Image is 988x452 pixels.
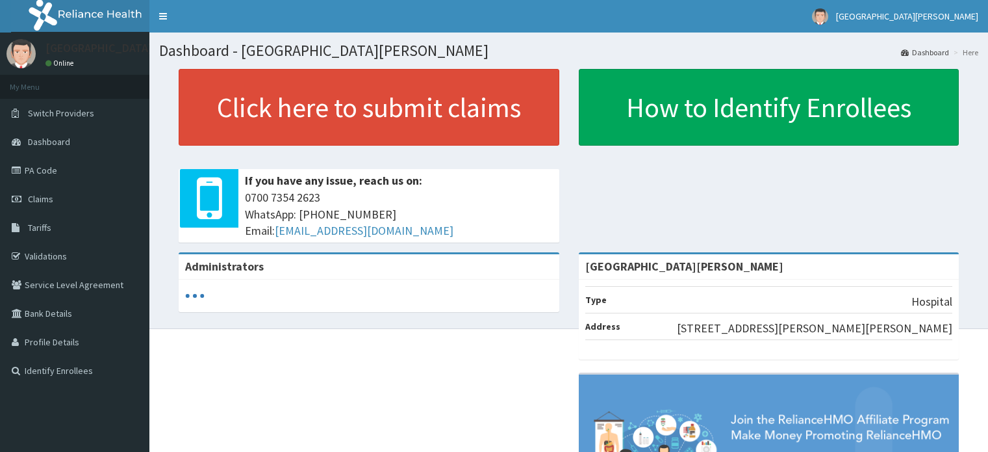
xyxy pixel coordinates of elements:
b: Address [585,321,620,332]
li: Here [950,47,978,58]
span: Dashboard [28,136,70,148]
b: Type [585,294,607,306]
svg: audio-loading [185,286,205,306]
span: 0700 7354 2623 WhatsApp: [PHONE_NUMBER] Email: [245,189,553,239]
img: User Image [6,39,36,68]
a: [EMAIL_ADDRESS][DOMAIN_NAME] [275,223,453,238]
img: User Image [812,8,828,25]
b: Administrators [185,259,264,274]
a: Dashboard [901,47,949,58]
span: Switch Providers [28,107,94,119]
p: Hospital [911,293,952,310]
a: Online [45,59,77,68]
span: Tariffs [28,222,51,233]
p: [GEOGRAPHIC_DATA][PERSON_NAME] [45,42,238,54]
span: Claims [28,193,53,205]
p: [STREET_ADDRESS][PERSON_NAME][PERSON_NAME] [677,320,952,337]
a: Click here to submit claims [179,69,559,146]
a: How to Identify Enrollees [579,69,959,146]
b: If you have any issue, reach us on: [245,173,422,188]
h1: Dashboard - [GEOGRAPHIC_DATA][PERSON_NAME] [159,42,978,59]
span: [GEOGRAPHIC_DATA][PERSON_NAME] [836,10,978,22]
strong: [GEOGRAPHIC_DATA][PERSON_NAME] [585,259,783,274]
